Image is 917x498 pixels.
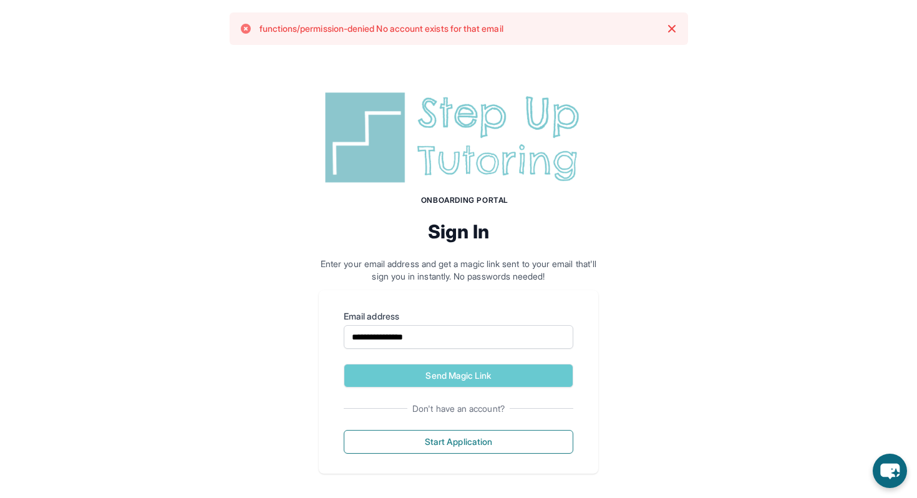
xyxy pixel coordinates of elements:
[344,364,573,388] button: Send Magic Link
[344,430,573,454] button: Start Application
[260,22,503,35] p: functions/permission-denied No account exists for that email
[319,220,598,243] h2: Sign In
[319,87,598,188] img: Step Up Tutoring horizontal logo
[319,258,598,283] p: Enter your email address and get a magic link sent to your email that'll sign you in instantly. N...
[873,454,907,488] button: chat-button
[407,403,510,415] span: Don't have an account?
[344,310,573,323] label: Email address
[331,195,598,205] h1: Onboarding Portal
